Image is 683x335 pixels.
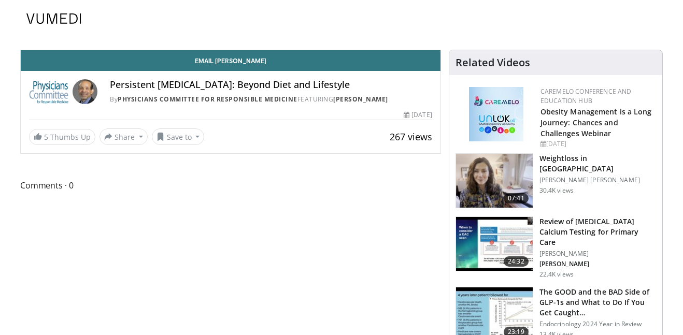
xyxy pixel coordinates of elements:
div: By FEATURING [110,95,432,104]
h3: The GOOD and the BAD Side of GLP-1s and What to Do If You Get Caught on the BAD Side [539,287,656,318]
button: Save to [152,128,205,145]
p: 22.4K views [539,270,574,279]
h3: Review of [MEDICAL_DATA] Calcium Testing for Primary Care [539,216,656,247]
img: 9983fed1-7565-45be-8934-aef1103ce6e2.150x105_q85_crop-smart_upscale.jpg [456,154,533,208]
a: CaReMeLO Conference and Education Hub [540,87,632,105]
button: Share [99,128,148,145]
span: 267 views [390,130,432,143]
img: Avatar [73,79,97,104]
img: Physicians Committee for Responsible Medicine [29,79,68,104]
a: 24:32 Review of [MEDICAL_DATA] Calcium Testing for Primary Care [PERSON_NAME] [PERSON_NAME] 22.4K... [456,216,656,279]
p: [PERSON_NAME] [PERSON_NAME] [539,176,656,184]
span: 07:41 [504,193,529,203]
a: Physicians Committee for Responsible Medicine [118,95,297,104]
span: 5 [44,132,48,142]
h3: Weightloss in [GEOGRAPHIC_DATA] [539,153,656,174]
p: Endocrinology 2024 Year in Review [539,320,656,328]
a: 07:41 Weightloss in [GEOGRAPHIC_DATA] [PERSON_NAME] [PERSON_NAME] 30.4K views [456,153,656,208]
p: Catherine Benziger [539,260,656,268]
p: 30.4K views [539,186,574,195]
span: 24:32 [504,256,529,267]
a: Email [PERSON_NAME] [21,50,440,71]
img: 45df64a9-a6de-482c-8a90-ada250f7980c.png.150x105_q85_autocrop_double_scale_upscale_version-0.2.jpg [469,87,523,141]
img: VuMedi Logo [26,13,81,24]
img: f4af32e0-a3f3-4dd9-8ed6-e543ca885e6d.150x105_q85_crop-smart_upscale.jpg [456,217,533,271]
p: [PERSON_NAME] [539,250,656,258]
div: [DATE] [404,110,432,120]
h4: Persistent [MEDICAL_DATA]: Beyond Diet and Lifestyle [110,79,432,91]
a: 5 Thumbs Up [29,129,95,145]
a: [PERSON_NAME] [333,95,388,104]
h4: Related Videos [456,56,530,69]
a: Obesity Management is a Long Journey: Chances and Challenges Webinar [540,107,652,138]
span: Comments 0 [20,179,441,192]
div: [DATE] [540,139,654,149]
